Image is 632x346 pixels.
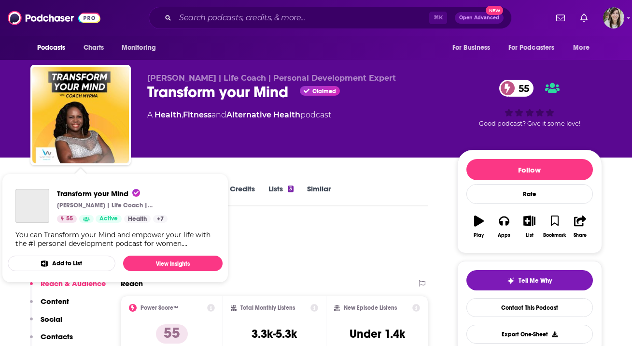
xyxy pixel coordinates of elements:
a: Fitness [183,110,211,119]
button: Follow [466,159,593,180]
div: A podcast [147,109,331,121]
span: Open Advanced [459,15,499,20]
button: open menu [30,39,78,57]
a: 55 [499,80,534,97]
h2: Total Monthly Listens [240,304,295,311]
button: open menu [446,39,503,57]
span: Charts [84,41,104,55]
span: For Business [452,41,491,55]
p: 55 [156,324,188,344]
a: Active [96,215,122,223]
a: +7 [153,215,168,223]
span: Good podcast? Give it some love! [479,120,580,127]
a: Transform your Mind [15,189,49,223]
button: Bookmark [542,209,567,244]
a: Similar [307,184,331,206]
div: 55Good podcast? Give it some love! [457,73,602,133]
button: Apps [492,209,517,244]
span: , [182,110,183,119]
div: Rate [466,184,593,204]
a: Show notifications dropdown [552,10,569,26]
button: Export One-Sheet [466,325,593,344]
p: Content [41,297,69,306]
button: Content [30,297,69,315]
button: Play [466,209,492,244]
a: Health [154,110,182,119]
p: [PERSON_NAME] | Life Coach | Personal Development Expert [57,202,154,209]
a: Alternative Health [226,110,300,119]
img: Podchaser - Follow, Share and Rate Podcasts [8,9,100,27]
a: Credits [230,184,255,206]
span: and [211,110,226,119]
a: Lists3 [268,184,294,206]
span: Claimed [312,89,336,94]
a: Show notifications dropdown [576,10,591,26]
img: Transform your Mind [32,67,129,163]
span: For Podcasters [508,41,555,55]
a: Contact This Podcast [466,298,593,317]
h2: New Episode Listens [344,304,397,311]
div: Share [574,232,587,238]
div: List [526,232,534,238]
img: User Profile [603,7,624,29]
span: Tell Me Why [519,277,552,285]
h3: Under 1.4k [350,327,405,341]
div: Bookmark [543,232,566,238]
span: 55 [66,214,73,224]
button: Open AdvancedNew [455,12,504,24]
span: New [486,6,503,15]
span: ⌘ K [429,12,447,24]
span: Transform your Mind [57,189,140,198]
p: Social [41,315,62,324]
div: You can Transform your Mind and empower your life with the #1 personal development podcast for wo... [15,231,215,248]
a: View Insights [123,256,223,271]
p: Contacts [41,332,73,341]
span: More [573,41,590,55]
button: tell me why sparkleTell Me Why [466,270,593,290]
button: List [517,209,542,244]
button: open menu [566,39,602,57]
img: tell me why sparkle [507,277,515,285]
span: Active [99,214,118,224]
span: 55 [509,80,534,97]
span: Podcasts [37,41,66,55]
button: Add to List [8,256,115,271]
span: [PERSON_NAME] | Life Coach | Personal Development Expert [147,73,396,83]
h2: Power Score™ [140,304,178,311]
span: Monitoring [122,41,156,55]
div: 3 [288,186,294,192]
div: Play [474,232,484,238]
button: Social [30,315,62,332]
span: Logged in as devinandrade [603,7,624,29]
a: Charts [77,39,110,57]
a: Transform your Mind [57,189,168,198]
input: Search podcasts, credits, & more... [175,10,429,26]
div: Search podcasts, credits, & more... [149,7,512,29]
button: open menu [115,39,169,57]
h3: 3.3k-5.3k [252,327,297,341]
a: Health [124,215,151,223]
a: 55 [57,215,77,223]
div: Apps [498,232,510,238]
button: Show profile menu [603,7,624,29]
button: Share [567,209,592,244]
button: open menu [502,39,569,57]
